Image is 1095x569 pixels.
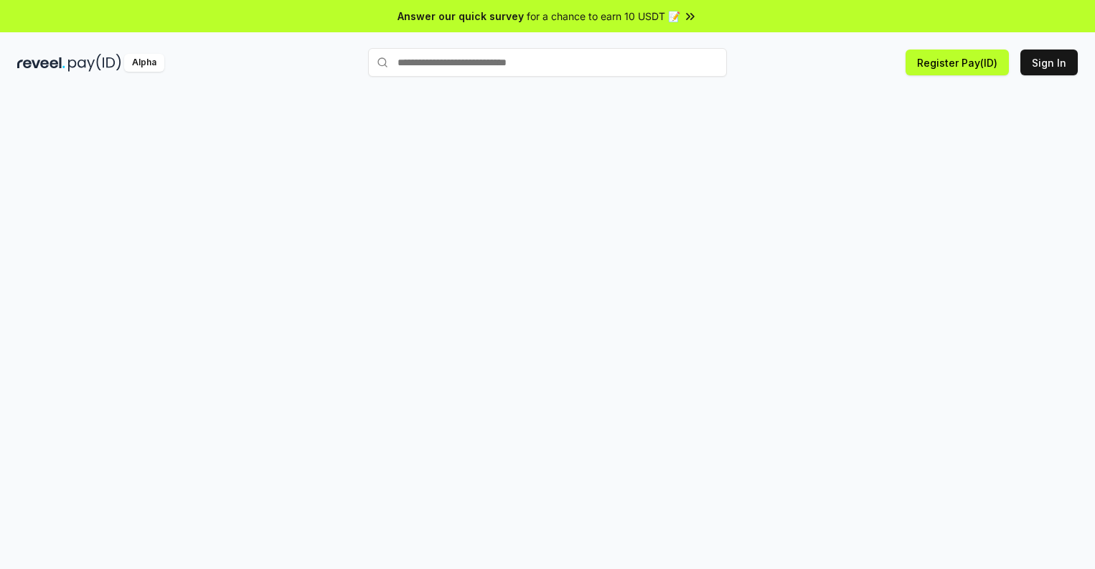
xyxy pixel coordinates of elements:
[906,50,1009,75] button: Register Pay(ID)
[17,54,65,72] img: reveel_dark
[1020,50,1078,75] button: Sign In
[124,54,164,72] div: Alpha
[68,54,121,72] img: pay_id
[527,9,680,24] span: for a chance to earn 10 USDT 📝
[398,9,524,24] span: Answer our quick survey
